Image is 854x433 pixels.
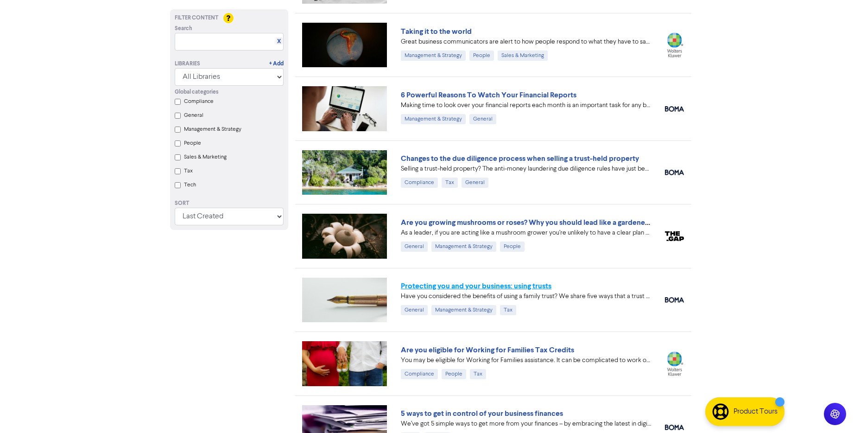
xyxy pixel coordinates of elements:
span: Search [175,25,192,33]
a: Taking it to the world [401,27,472,36]
a: 6 Powerful Reasons To Watch Your Financial Reports [401,90,576,100]
img: boma [665,297,684,303]
a: 5 ways to get in control of your business finances [401,409,563,418]
div: Making time to look over your financial reports each month is an important task for any business ... [401,101,651,110]
div: Have you considered the benefits of using a family trust? We share five ways that a trust can hel... [401,292,651,301]
div: General [469,114,496,124]
div: Management & Strategy [431,305,496,315]
div: Sales & Marketing [498,51,548,61]
div: Global categories [175,88,284,96]
div: Management & Strategy [401,51,466,61]
img: wolters_kluwer [665,32,684,57]
div: People [442,369,466,379]
div: Filter Content [175,14,284,22]
img: boma_accounting [665,425,684,430]
img: thegap [665,231,684,242]
a: Are you eligible for Working for Families Tax Credits [401,345,574,355]
div: General [401,305,428,315]
div: People [500,242,525,252]
label: General [184,111,203,120]
div: General [462,178,488,188]
div: Compliance [401,178,438,188]
div: Selling a trust-held property? The anti-money laundering due diligence rules have just been simpl... [401,164,651,174]
a: X [277,38,281,45]
div: Libraries [175,60,200,68]
div: Management & Strategy [401,114,466,124]
div: Tax [500,305,516,315]
img: wolters_kluwer [665,351,684,376]
a: + Add [269,60,284,68]
div: As a leader, if you are acting like a mushroom grower you’re unlikely to have a clear plan yourse... [401,228,651,238]
label: Tax [184,167,193,175]
label: Tech [184,181,196,189]
div: General [401,242,428,252]
a: Protecting you and your business: using trusts [401,281,551,291]
a: Changes to the due diligence process when selling a trust-held property [401,154,639,163]
div: People [469,51,494,61]
label: Compliance [184,97,214,106]
label: Management & Strategy [184,125,241,134]
label: People [184,139,201,147]
div: You may be eligible for Working for Families assistance. It can be complicated to work out your e... [401,356,651,365]
div: Management & Strategy [431,242,496,252]
div: Tax [470,369,486,379]
div: Great business communicators are alert to how people respond to what they have to say and are pre... [401,37,651,47]
div: Tax [442,178,458,188]
div: Sort [175,199,284,208]
img: boma [665,170,684,175]
div: Compliance [401,369,438,379]
a: Are you growing mushrooms or roses? Why you should lead like a gardener, not a grower [401,218,693,227]
div: We’ve got 5 simple ways to get more from your finances – by embracing the latest in digital accou... [401,419,651,429]
img: boma_accounting [665,106,684,112]
label: Sales & Marketing [184,153,227,161]
iframe: Chat Widget [735,333,854,433]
